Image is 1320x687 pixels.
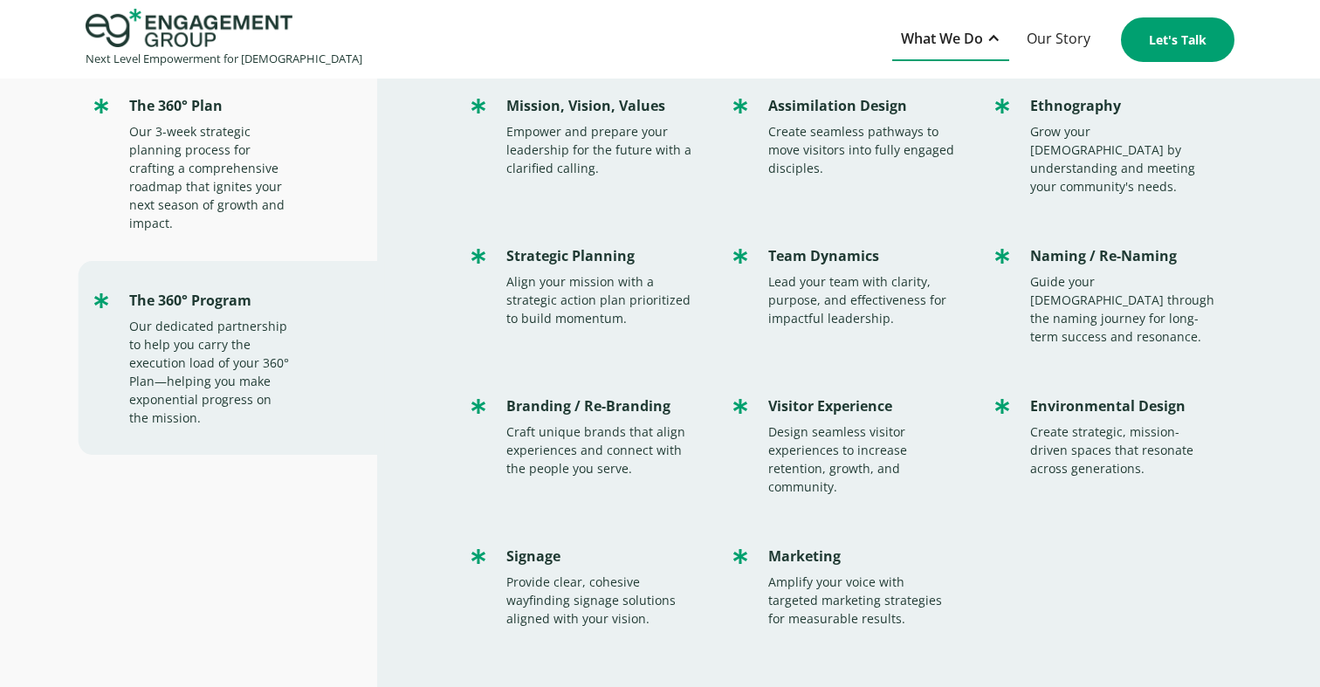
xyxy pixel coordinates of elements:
a: home [86,9,362,71]
div: Guide your [DEMOGRAPHIC_DATA] through the naming journey for long-term success and resonance. [1030,272,1217,346]
div: Lead your team with clarity, purpose, and effectiveness for impactful leadership. [768,272,955,327]
a: The 360° PlanOur 3-week strategic planning process for crafting a comprehensive roadmap that igni... [86,77,377,250]
div: Signage [506,545,693,568]
a: Visitor ExperienceDesign seamless visitor experiences to increase retention, growth, and community. [725,377,973,513]
span: Organization [402,71,489,90]
div: Strategic Planning [506,244,693,268]
div: Design seamless visitor experiences to increase retention, growth, and community. [768,423,955,496]
a: The 360° ProgramOur dedicated partnership to help you carry the execution load of your 360° Plan—... [86,271,377,444]
a: Let's Talk [1121,17,1234,62]
div: Create strategic, mission-driven spaces that resonate across generations. [1030,423,1217,477]
a: Branding / Re-BrandingCraft unique brands that align experiences and connect with the people you ... [463,377,711,495]
div: The 360° Program [129,289,293,313]
div: Provide clear, cohesive wayfinding signage solutions aligned with your vision. [506,573,693,628]
div: Empower and prepare your leadership for the future with a clarified calling. [506,122,693,177]
div: Visitor Experience [768,395,955,418]
div: Grow your [DEMOGRAPHIC_DATA] by understanding and meeting your community's needs. [1030,122,1217,196]
div: Environmental Design [1030,395,1217,418]
a: Our Story [1018,18,1099,61]
a: SignageProvide clear, cohesive wayfinding signage solutions aligned with your vision. [463,527,711,645]
a: Team DynamicsLead your team with clarity, purpose, and effectiveness for impactful leadership. [725,227,973,345]
div: Marketing [768,545,955,568]
a: Environmental DesignCreate strategic, mission-driven spaces that resonate across generations. [987,377,1234,495]
img: Engagement Group Logo Icon [86,9,292,47]
div: What We Do [892,18,1009,61]
a: EthnographyGrow your [DEMOGRAPHIC_DATA] by understanding and meeting your community's needs. [987,77,1234,213]
a: Naming / Re-NamingGuide your [DEMOGRAPHIC_DATA] through the naming journey for long-term success ... [987,227,1234,363]
div: The 360° Plan [129,94,293,118]
div: What We Do [901,27,983,51]
a: Mission, Vision, ValuesEmpower and prepare your leadership for the future with a clarified calling. [463,77,711,195]
div: Craft unique brands that align experiences and connect with the people you serve. [506,423,693,477]
a: Strategic PlanningAlign your mission with a strategic action plan prioritized to build momentum. [463,227,711,345]
div: Our dedicated partnership to help you carry the execution load of your 360° Plan—helping you make... [129,317,293,427]
div: Branding / Re-Branding [506,395,693,418]
span: Phone number [402,142,502,161]
div: Amplify your voice with targeted marketing strategies for measurable results. [768,573,955,628]
div: Next Level Empowerment for [DEMOGRAPHIC_DATA] [86,47,362,71]
div: Team Dynamics [768,244,955,268]
a: MarketingAmplify your voice with targeted marketing strategies for measurable results. [725,527,973,645]
div: Align your mission with a strategic action plan prioritized to build momentum. [506,272,693,327]
a: Assimilation DesignCreate seamless pathways to move visitors into fully engaged disciples. [725,77,973,195]
div: Assimilation Design [768,94,955,118]
div: Create seamless pathways to move visitors into fully engaged disciples. [768,122,955,177]
div: Mission, Vision, Values [506,94,693,118]
div: Our 3-week strategic planning process for crafting a comprehensive roadmap that ignites your next... [129,122,293,232]
div: Naming / Re-Naming [1030,244,1217,268]
div: Ethnography [1030,94,1217,118]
